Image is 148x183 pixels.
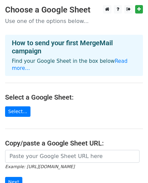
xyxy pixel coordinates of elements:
[12,58,128,71] a: Read more...
[5,106,30,117] a: Select...
[5,150,140,163] input: Paste your Google Sheet URL here
[5,5,143,15] h3: Choose a Google Sheet
[5,139,143,147] h4: Copy/paste a Google Sheet URL:
[12,39,136,55] h4: How to send your first MergeMail campaign
[5,93,143,101] h4: Select a Google Sheet:
[12,58,136,72] p: Find your Google Sheet in the box below
[5,164,75,169] small: Example: [URL][DOMAIN_NAME]
[5,18,143,25] p: Use one of the options below...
